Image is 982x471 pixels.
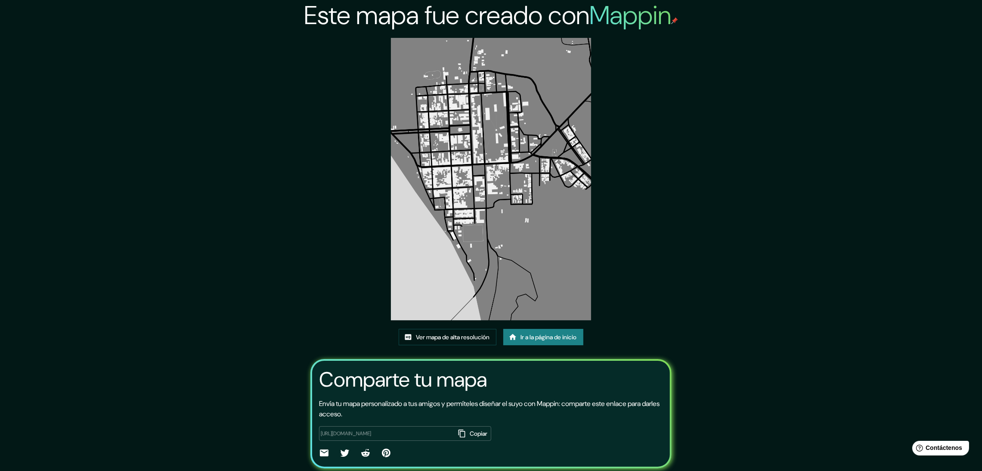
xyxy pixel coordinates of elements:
[520,334,576,341] font: Ir a la página de inicio
[399,329,496,345] a: Ver mapa de alta resolución
[905,437,973,462] iframe: Lanzador de widgets de ayuda
[455,426,491,441] button: Copiar
[319,399,660,418] font: Envía tu mapa personalizado a tus amigos y permíteles diseñar el suyo con Mappin: comparte este e...
[319,366,487,393] font: Comparte tu mapa
[416,334,489,341] font: Ver mapa de alta resolución
[391,38,591,320] img: created-map
[470,430,487,437] font: Copiar
[671,17,678,24] img: pin de mapeo
[503,329,583,345] a: Ir a la página de inicio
